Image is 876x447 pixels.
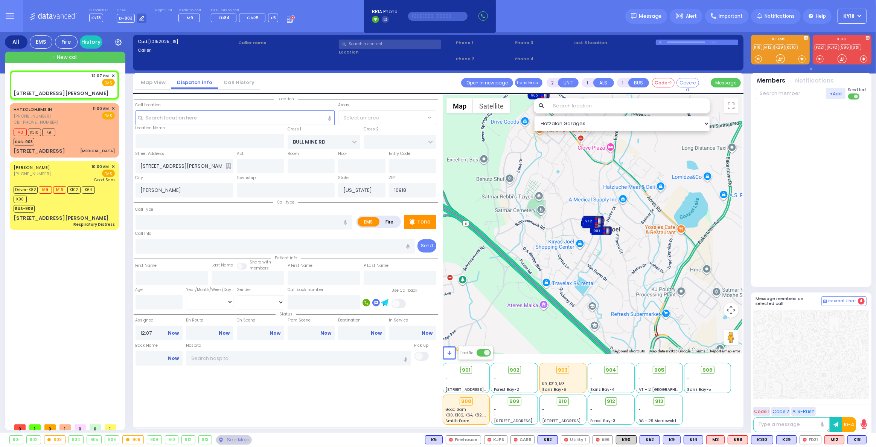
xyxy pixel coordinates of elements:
[538,435,558,444] div: BLS
[542,418,613,424] span: [STREET_ADDRESS][PERSON_NAME]
[135,79,171,86] a: Map View
[168,330,179,337] a: Now
[847,435,867,444] div: K18
[593,78,614,87] button: ALS
[686,13,697,20] span: Alert
[212,262,233,268] label: Last Name
[756,296,821,306] h5: Message members on selected call
[92,164,109,170] span: 10:00 AM
[364,263,388,269] label: P Last Name
[757,77,786,85] button: Members
[417,218,431,226] p: Tone
[414,343,429,349] label: Pick up
[631,13,637,19] img: message.svg
[639,381,641,387] span: -
[848,93,860,100] label: Turn off text
[858,298,865,305] span: 4
[80,148,115,154] div: [MEDICAL_DATA]
[186,351,411,365] input: Search hospital
[702,366,713,374] span: 906
[582,214,605,226] div: 902
[117,14,135,23] span: D-803
[844,13,855,20] span: KY18
[14,164,50,170] a: [PERSON_NAME]
[136,110,335,125] input: Search location here
[446,412,499,418] span: K90, K102, K64, K82, M16, M9
[640,435,660,444] div: BLS
[724,303,739,318] button: Map camera controls
[165,436,178,444] div: 910
[216,435,251,445] div: See map
[379,217,400,227] label: Fire
[446,375,448,381] span: -
[138,47,236,54] label: Caller:
[136,343,183,349] label: Back Home
[14,171,51,177] span: [PHONE_NUMBER]
[14,90,109,97] div: [STREET_ADDRESS][PERSON_NAME]
[640,435,660,444] div: K52
[274,96,298,102] span: Location
[542,381,565,387] span: K9, K310, M3
[186,343,203,349] label: Hospital
[105,80,113,86] u: EMS
[587,218,598,230] gmp-advanced-marker: 906
[250,265,269,271] span: members
[53,186,66,194] span: M16
[558,78,579,87] button: UNIT
[186,287,233,293] div: Year/Month/Week/Day
[339,49,454,55] label: Location
[628,78,649,87] button: BUS
[687,375,689,381] span: -
[237,287,251,293] label: Gender
[155,8,172,13] label: Night unit
[840,44,851,50] a: 596
[719,13,743,20] span: Important
[39,186,52,194] span: M9
[753,407,770,416] button: Code 1
[639,418,681,424] span: BG - 29 Merriewold S.
[30,35,52,49] div: EMS
[515,78,542,87] button: Transfer call
[684,435,703,444] div: BLS
[538,435,558,444] div: K82
[527,89,550,101] div: 905
[462,366,471,374] span: 901
[250,259,271,265] small: Share with
[776,435,797,444] div: K29
[616,435,637,444] div: K90
[111,106,115,112] span: ✕
[639,387,695,392] span: AT - 2 [GEOGRAPHIC_DATA]
[449,438,453,442] img: red-radio-icon.svg
[847,435,867,444] div: BLS
[10,436,23,444] div: 901
[372,8,397,15] span: BRIA Phone
[136,263,157,269] label: First Name
[102,112,115,119] span: EMS
[823,300,827,303] img: comment-alt.png
[494,381,496,387] span: -
[852,44,861,50] a: Util
[111,164,115,170] span: ✕
[533,89,544,101] gmp-advanced-marker: 905
[338,102,349,108] label: Areas
[461,78,513,87] a: Open in new page
[639,407,641,412] span: -
[800,435,821,444] div: FD21
[89,8,108,13] label: Dispatcher
[590,375,593,381] span: -
[791,407,816,416] button: ALS-Rush
[178,8,202,13] label: Medic on call
[756,88,826,99] input: Search member
[147,436,161,444] div: 909
[446,98,473,113] button: Show street map
[105,436,119,444] div: 906
[445,344,469,354] a: Open this area in Google Maps (opens a new window)
[494,375,496,381] span: -
[136,231,152,237] label: Call Info
[105,424,116,430] span: 1
[684,435,703,444] div: K14
[514,438,518,442] img: red-radio-icon.svg
[824,435,844,444] div: ALS
[371,330,382,337] a: Now
[338,317,385,323] label: Destination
